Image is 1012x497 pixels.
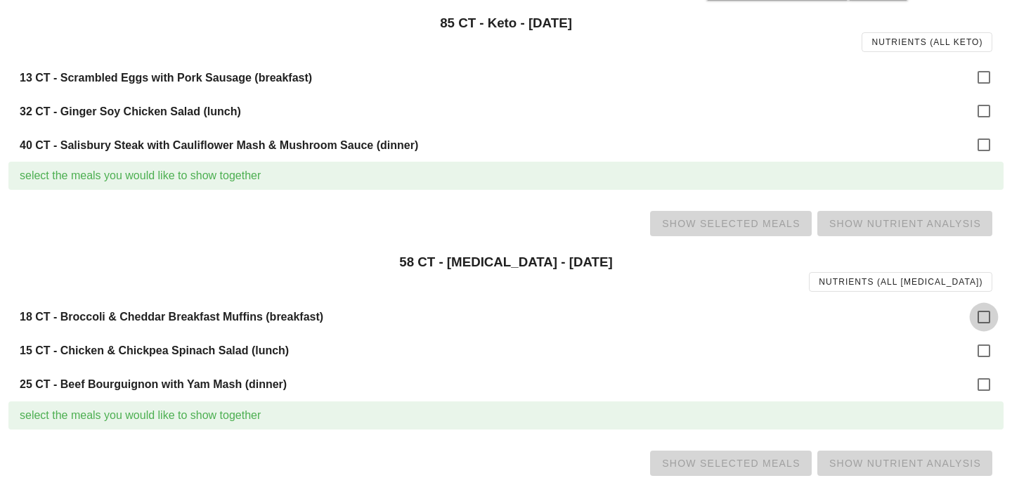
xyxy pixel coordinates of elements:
h4: 25 CT - Beef Bourguignon with Yam Mash (dinner) [20,377,964,391]
a: Nutrients (all [MEDICAL_DATA]) [809,272,992,292]
a: Nutrients (all Keto) [862,32,992,52]
h4: 18 CT - Broccoli & Cheddar Breakfast Muffins (breakfast) [20,310,964,323]
div: select the meals you would like to show together [20,167,992,184]
h4: 40 CT - Salisbury Steak with Cauliflower Mash & Mushroom Sauce (dinner) [20,138,964,152]
h4: 32 CT - Ginger Soy Chicken Salad (lunch) [20,105,964,118]
span: Nutrients (all Keto) [871,37,982,47]
h3: 58 CT - [MEDICAL_DATA] - [DATE] [20,254,992,270]
h3: 85 CT - Keto - [DATE] [20,15,992,31]
h4: 13 CT - Scrambled Eggs with Pork Sausage (breakfast) [20,71,964,84]
h4: 15 CT - Chicken & Chickpea Spinach Salad (lunch) [20,344,964,357]
span: Nutrients (all [MEDICAL_DATA]) [818,277,982,287]
div: select the meals you would like to show together [20,407,992,424]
